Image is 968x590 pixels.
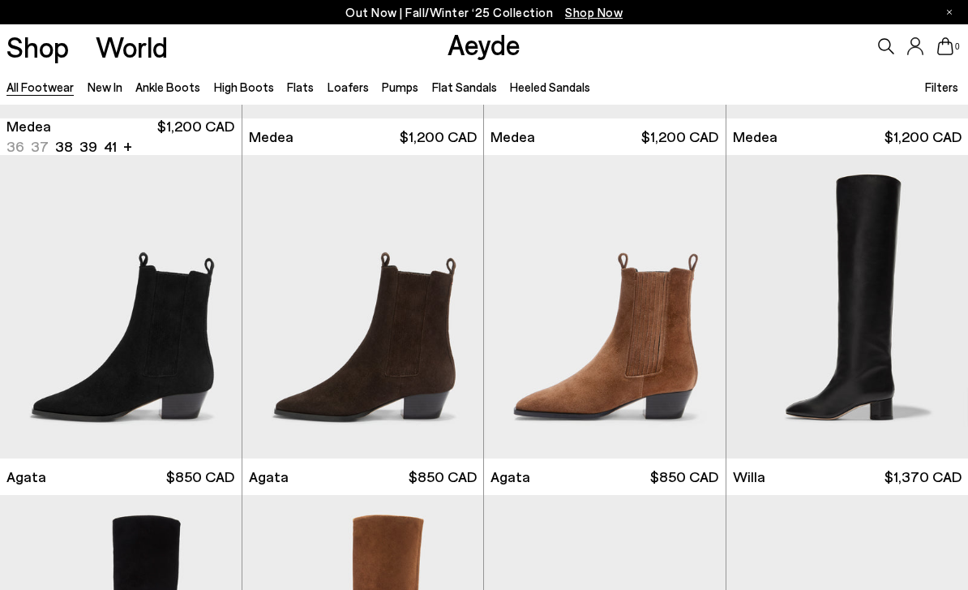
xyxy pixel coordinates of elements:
[242,459,484,495] a: Agata $850 CAD
[104,136,117,157] li: 41
[490,127,535,147] span: Medea
[6,136,113,157] ul: variant
[490,467,530,487] span: Agata
[484,459,726,495] a: Agata $850 CAD
[733,127,777,147] span: Medea
[510,80,590,94] a: Heeled Sandals
[641,127,718,147] span: $1,200 CAD
[249,127,293,147] span: Medea
[6,116,51,136] span: Medea
[484,118,726,155] a: Medea $1,200 CAD
[409,467,477,487] span: $850 CAD
[135,80,200,94] a: Ankle Boots
[55,136,73,157] li: 38
[214,80,274,94] a: High Boots
[400,127,477,147] span: $1,200 CAD
[448,27,520,61] a: Aeyde
[884,127,962,147] span: $1,200 CAD
[6,467,46,487] span: Agata
[157,116,234,157] span: $1,200 CAD
[242,155,484,459] img: Agata Suede Ankle Boots
[565,5,623,19] span: Navigate to /collections/new-in
[650,467,718,487] span: $850 CAD
[884,467,962,487] span: $1,370 CAD
[287,80,314,94] a: Flats
[328,80,369,94] a: Loafers
[484,155,726,459] img: Agata Suede Ankle Boots
[345,2,623,23] p: Out Now | Fall/Winter ‘25 Collection
[242,118,484,155] a: Medea $1,200 CAD
[6,80,74,94] a: All Footwear
[79,136,97,157] li: 39
[382,80,418,94] a: Pumps
[937,37,953,55] a: 0
[6,32,69,61] a: Shop
[96,32,168,61] a: World
[953,42,962,51] span: 0
[733,467,765,487] span: Willa
[432,80,497,94] a: Flat Sandals
[123,135,132,157] li: +
[166,467,234,487] span: $850 CAD
[249,467,289,487] span: Agata
[925,80,958,94] span: Filters
[88,80,122,94] a: New In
